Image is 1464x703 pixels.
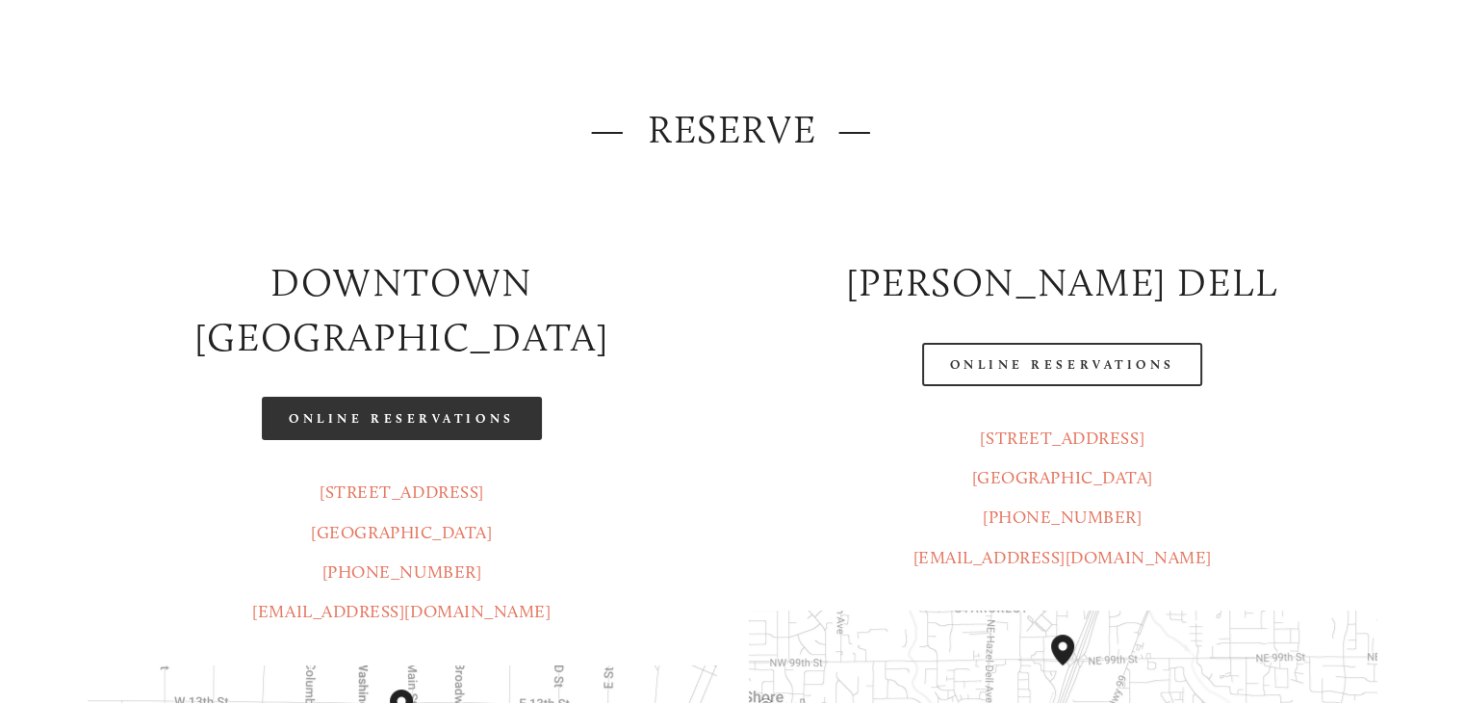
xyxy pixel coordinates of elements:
[88,255,715,364] h2: Downtown [GEOGRAPHIC_DATA]
[252,601,551,622] a: [EMAIL_ADDRESS][DOMAIN_NAME]
[922,343,1201,386] a: Online Reservations
[262,397,541,440] a: Online Reservations
[913,547,1212,568] a: [EMAIL_ADDRESS][DOMAIN_NAME]
[320,482,484,503] a: [STREET_ADDRESS]
[1051,635,1097,696] div: Amaro's Table 816 Northeast 98th Circle Vancouver, WA, 98665, United States
[749,255,1376,310] h2: [PERSON_NAME] DELL
[972,467,1153,488] a: [GEOGRAPHIC_DATA]
[980,428,1144,449] a: [STREET_ADDRESS]
[983,507,1143,528] a: [PHONE_NUMBER]
[311,522,492,543] a: [GEOGRAPHIC_DATA]
[322,561,482,583] a: [PHONE_NUMBER]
